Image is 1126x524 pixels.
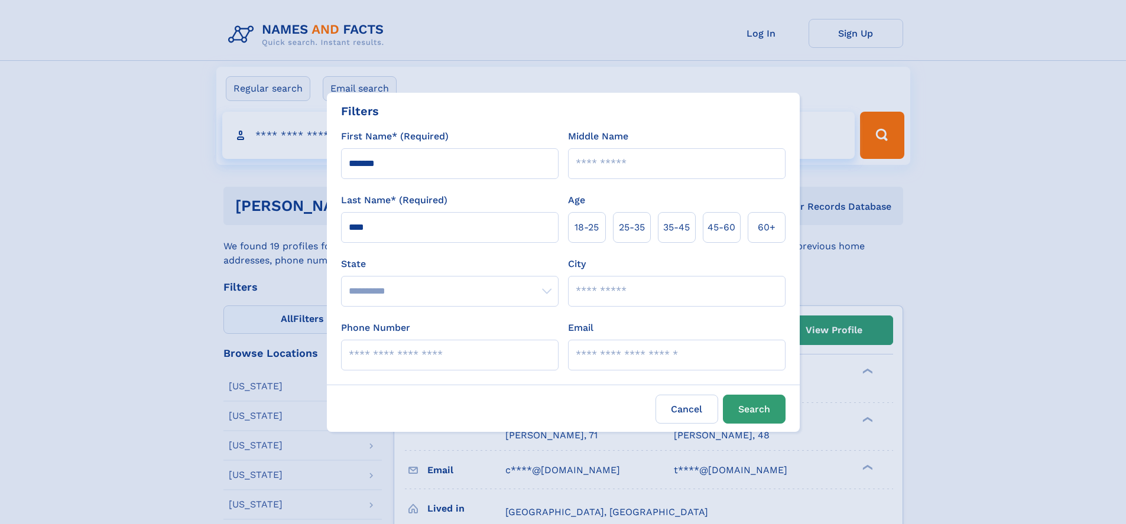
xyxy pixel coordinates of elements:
[341,102,379,120] div: Filters
[663,220,690,235] span: 35‑45
[619,220,645,235] span: 25‑35
[575,220,599,235] span: 18‑25
[568,193,585,207] label: Age
[708,220,735,235] span: 45‑60
[723,395,786,424] button: Search
[341,257,559,271] label: State
[758,220,775,235] span: 60+
[656,395,718,424] label: Cancel
[568,129,628,144] label: Middle Name
[341,193,447,207] label: Last Name* (Required)
[568,257,586,271] label: City
[341,129,449,144] label: First Name* (Required)
[568,321,593,335] label: Email
[341,321,410,335] label: Phone Number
